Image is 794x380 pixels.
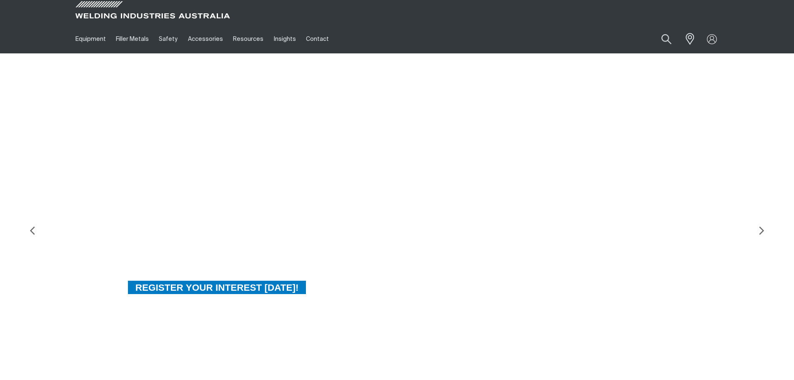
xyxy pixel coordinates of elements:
div: THE NEW BOBCAT 265X™ WITH [PERSON_NAME] HAS ARRIVED! [127,194,638,207]
img: NextArrow [753,222,770,239]
a: Filler Metals [111,25,154,53]
a: Accessories [183,25,228,53]
input: Product name or item number... [641,29,680,49]
a: Resources [228,25,268,53]
a: Insights [268,25,301,53]
a: Safety [154,25,183,53]
button: Search products [652,29,681,49]
span: REGISTER YOUR INTEREST [DATE]! [128,280,306,295]
a: REGISTER YOUR INTEREST TODAY! [127,280,307,295]
a: Contact [301,25,334,53]
nav: Main [70,25,561,53]
div: Faster, easier setup. More capabilities. Reliability you can trust. [127,227,638,263]
img: PrevArrow [24,222,41,239]
a: Equipment [70,25,111,53]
